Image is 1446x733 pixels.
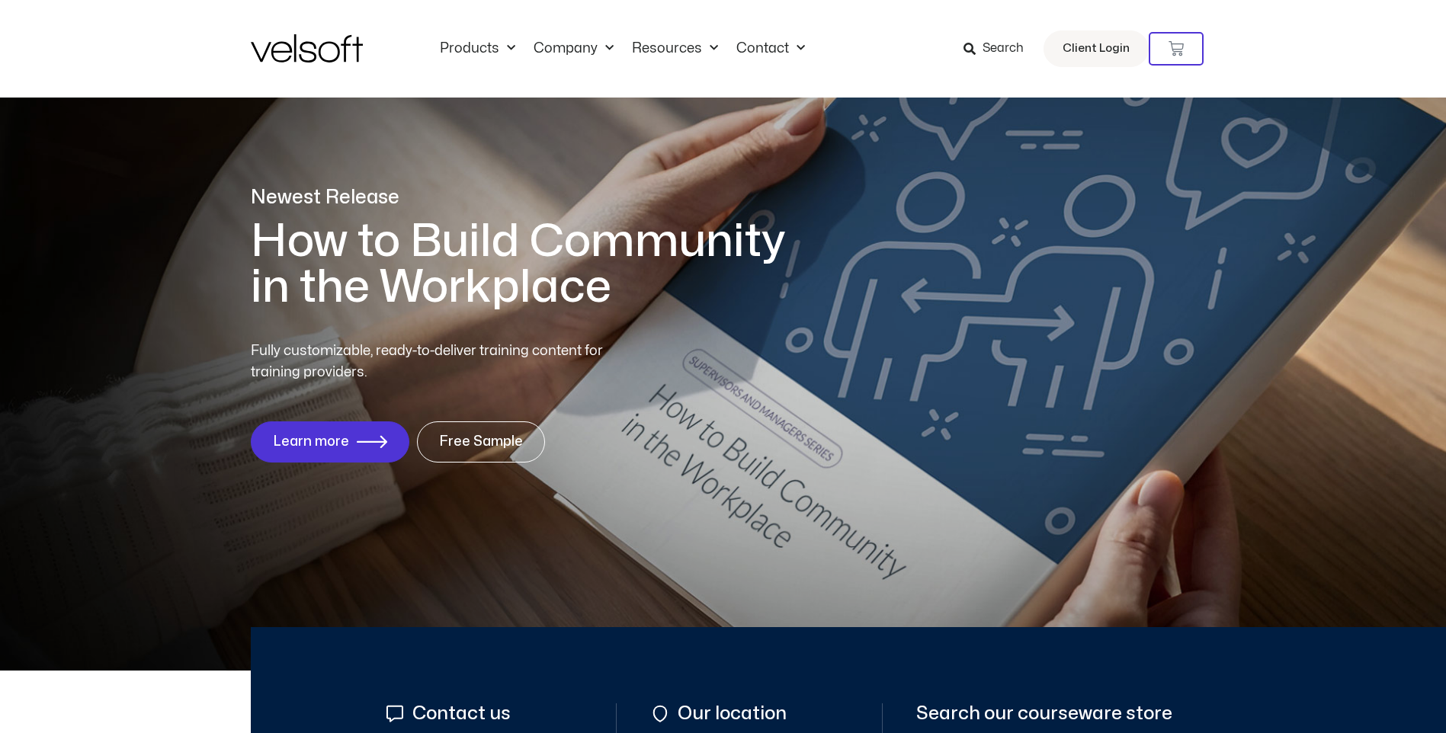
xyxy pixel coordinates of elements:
a: ProductsMenu Toggle [431,40,524,57]
span: Search [983,39,1024,59]
img: Velsoft Training Materials [251,34,363,62]
span: Learn more [273,434,349,450]
h1: How to Build Community in the Workplace [251,219,807,310]
p: Fully customizable, ready-to-deliver training content for training providers. [251,341,630,383]
span: Our location [674,703,787,724]
a: ContactMenu Toggle [727,40,814,57]
p: Newest Release [251,184,807,211]
a: Search [963,36,1034,62]
a: Client Login [1044,30,1149,67]
a: Free Sample [417,421,545,463]
a: CompanyMenu Toggle [524,40,623,57]
nav: Menu [431,40,814,57]
a: ResourcesMenu Toggle [623,40,727,57]
a: Learn more [251,421,409,463]
span: Contact us [409,703,511,724]
span: Client Login [1063,39,1130,59]
span: Free Sample [439,434,523,450]
span: Search our courseware store [916,703,1172,724]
